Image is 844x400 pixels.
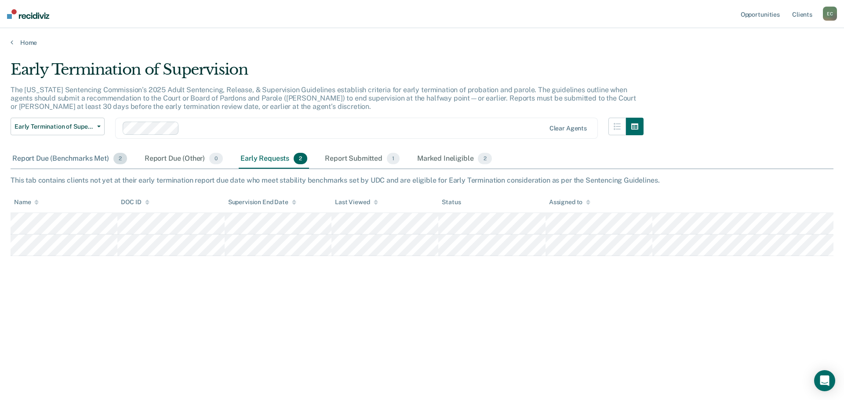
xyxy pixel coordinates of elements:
[7,9,49,19] img: Recidiviz
[549,125,587,132] div: Clear agents
[113,153,127,164] span: 2
[814,370,835,391] div: Open Intercom Messenger
[823,7,837,21] button: EC
[121,198,149,206] div: DOC ID
[823,7,837,21] div: E C
[323,149,401,169] div: Report Submitted1
[442,198,461,206] div: Status
[209,153,223,164] span: 0
[239,149,309,169] div: Early Requests2
[11,39,833,47] a: Home
[11,118,105,135] button: Early Termination of Supervision
[11,61,644,86] div: Early Termination of Supervision
[11,86,636,111] p: The [US_STATE] Sentencing Commission’s 2025 Adult Sentencing, Release, & Supervision Guidelines e...
[143,149,225,169] div: Report Due (Other)0
[11,176,833,184] div: This tab contains clients not yet at their early termination report due date who meet stability b...
[335,198,378,206] div: Last Viewed
[14,198,39,206] div: Name
[228,198,296,206] div: Supervision End Date
[387,153,400,164] span: 1
[478,153,491,164] span: 2
[294,153,307,164] span: 2
[549,198,590,206] div: Assigned to
[15,123,94,130] span: Early Termination of Supervision
[11,149,129,169] div: Report Due (Benchmarks Met)2
[415,149,494,169] div: Marked Ineligible2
